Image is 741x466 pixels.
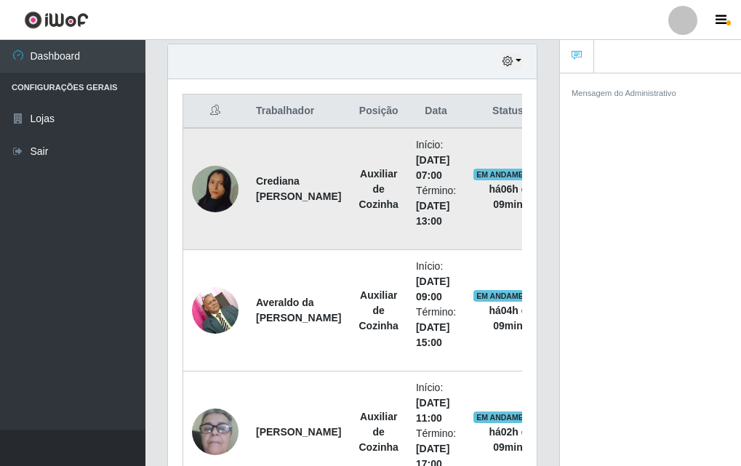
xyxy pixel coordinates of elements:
img: CoreUI Logo [24,11,89,29]
strong: Auxiliar de Cozinha [359,289,398,332]
strong: há 04 h e 09 min [489,305,526,332]
th: Status [465,95,551,129]
li: Início: [416,259,456,305]
strong: Averaldo da [PERSON_NAME] [256,297,341,324]
time: [DATE] 11:00 [416,397,449,424]
img: 1697117733428.jpeg [192,279,239,341]
th: Posição [350,95,406,129]
time: [DATE] 09:00 [416,276,449,302]
strong: Auxiliar de Cozinha [359,411,398,453]
th: Trabalhador [247,95,350,129]
span: EM ANDAMENTO [473,290,542,302]
span: EM ANDAMENTO [473,169,542,180]
time: [DATE] 13:00 [416,200,449,227]
time: [DATE] 07:00 [416,154,449,181]
img: 1755289367859.jpeg [192,148,239,230]
li: Término: [416,183,456,229]
strong: há 06 h e 09 min [489,183,526,210]
li: Início: [416,137,456,183]
strong: Auxiliar de Cozinha [359,168,398,210]
small: Mensagem do Administrativo [572,89,676,97]
li: Início: [416,380,456,426]
strong: [PERSON_NAME] [256,426,341,438]
th: Data [407,95,465,129]
li: Término: [416,305,456,350]
span: EM ANDAMENTO [473,411,542,423]
time: [DATE] 15:00 [416,321,449,348]
strong: há 02 h e 09 min [489,426,526,453]
strong: Crediana [PERSON_NAME] [256,175,341,202]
